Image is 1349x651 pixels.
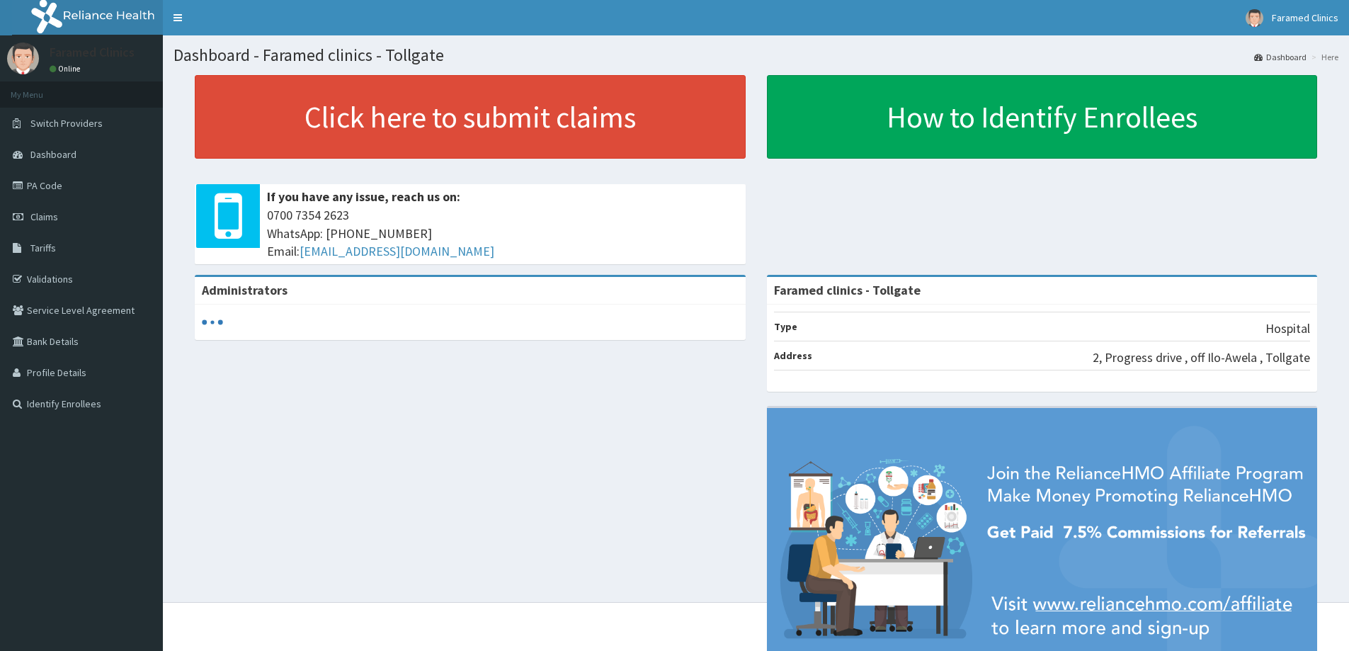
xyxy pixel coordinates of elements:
[202,282,288,298] b: Administrators
[7,43,39,74] img: User Image
[30,148,76,161] span: Dashboard
[774,282,921,298] strong: Faramed clinics - Tollgate
[195,75,746,159] a: Click here to submit claims
[774,349,812,362] b: Address
[1272,11,1338,24] span: Faramed Clinics
[267,188,460,205] b: If you have any issue, reach us on:
[1308,51,1338,63] li: Here
[1254,51,1307,63] a: Dashboard
[774,320,797,333] b: Type
[202,312,223,333] svg: audio-loading
[1246,9,1263,27] img: User Image
[1265,319,1310,338] p: Hospital
[30,210,58,223] span: Claims
[300,243,494,259] a: [EMAIL_ADDRESS][DOMAIN_NAME]
[173,46,1338,64] h1: Dashboard - Faramed clinics - Tollgate
[767,75,1318,159] a: How to Identify Enrollees
[30,242,56,254] span: Tariffs
[50,46,135,59] p: Faramed Clinics
[30,117,103,130] span: Switch Providers
[267,206,739,261] span: 0700 7354 2623 WhatsApp: [PHONE_NUMBER] Email:
[1093,349,1310,367] p: 2, Progress drive , off Ilo-Awela , Tollgate
[50,64,84,74] a: Online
